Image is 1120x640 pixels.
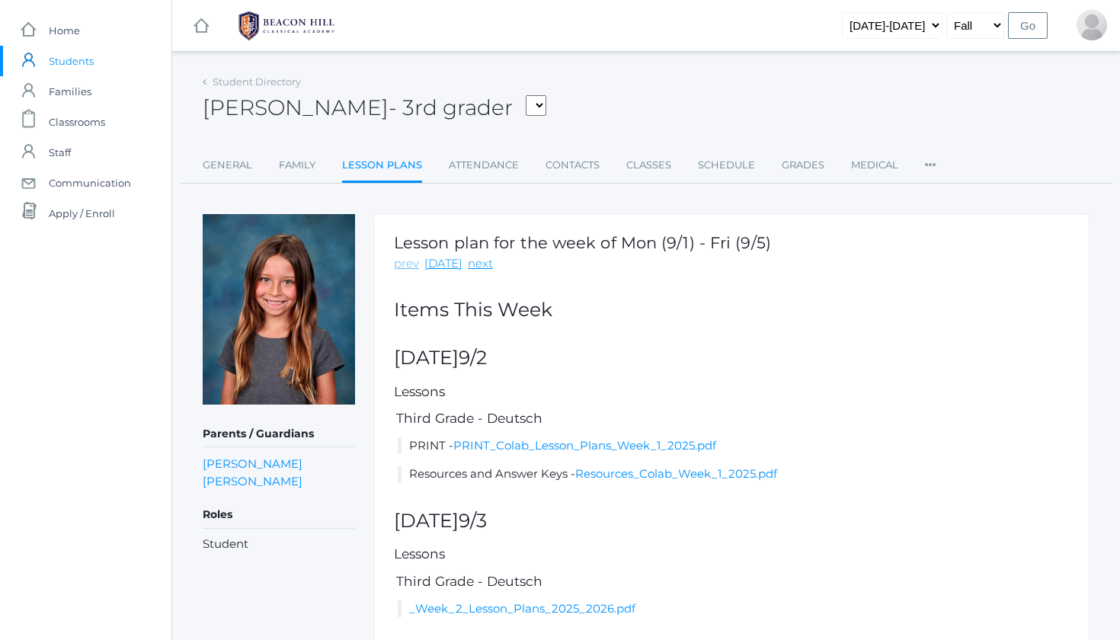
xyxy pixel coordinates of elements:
span: Families [49,76,91,107]
img: Evangeline Ewing [203,214,355,405]
h5: Lessons [394,385,1070,399]
h2: [DATE] [394,510,1070,532]
h2: [DATE] [394,347,1070,369]
span: Apply / Enroll [49,198,115,229]
a: Resources_Colab_Week_1_2025.pdf [575,466,777,481]
a: prev [394,255,419,273]
span: 9/2 [459,346,487,369]
span: 9/3 [459,509,487,532]
a: Family [279,150,315,181]
a: Student Directory [213,75,301,88]
h5: Third Grade - Deutsch [394,574,1070,589]
li: PRINT - [398,437,1070,455]
span: Home [49,15,80,46]
div: Laura Ewing [1077,10,1107,40]
span: - 3rd grader [389,94,513,120]
a: Schedule [698,150,755,181]
a: Medical [851,150,898,181]
span: Students [49,46,94,76]
h1: Lesson plan for the week of Mon (9/1) - Fri (9/5) [394,234,771,251]
a: Classes [626,150,671,181]
a: Contacts [546,150,600,181]
li: Resources and Answer Keys - [398,466,1070,483]
a: _Week_2_Lesson_Plans_2025_2026.pdf [409,601,635,616]
a: [PERSON_NAME] [203,472,302,490]
h2: [PERSON_NAME] [203,96,546,120]
span: Staff [49,137,71,168]
span: Communication [49,168,131,198]
a: Attendance [449,150,519,181]
h2: Items This Week [394,299,1070,321]
h5: Roles [203,502,355,528]
li: Student [203,536,355,553]
span: Classrooms [49,107,105,137]
a: next [468,255,493,273]
a: [DATE] [424,255,462,273]
a: Grades [782,150,824,181]
h5: Lessons [394,547,1070,562]
a: [PERSON_NAME] [203,455,302,472]
img: BHCALogos-05-308ed15e86a5a0abce9b8dd61676a3503ac9727e845dece92d48e8588c001991.png [229,7,344,45]
h5: Third Grade - Deutsch [394,411,1070,426]
a: Lesson Plans [342,150,422,183]
a: PRINT_Colab_Lesson_Plans_Week_1_2025.pdf [453,438,716,453]
input: Go [1008,12,1048,39]
h5: Parents / Guardians [203,421,355,447]
a: General [203,150,252,181]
